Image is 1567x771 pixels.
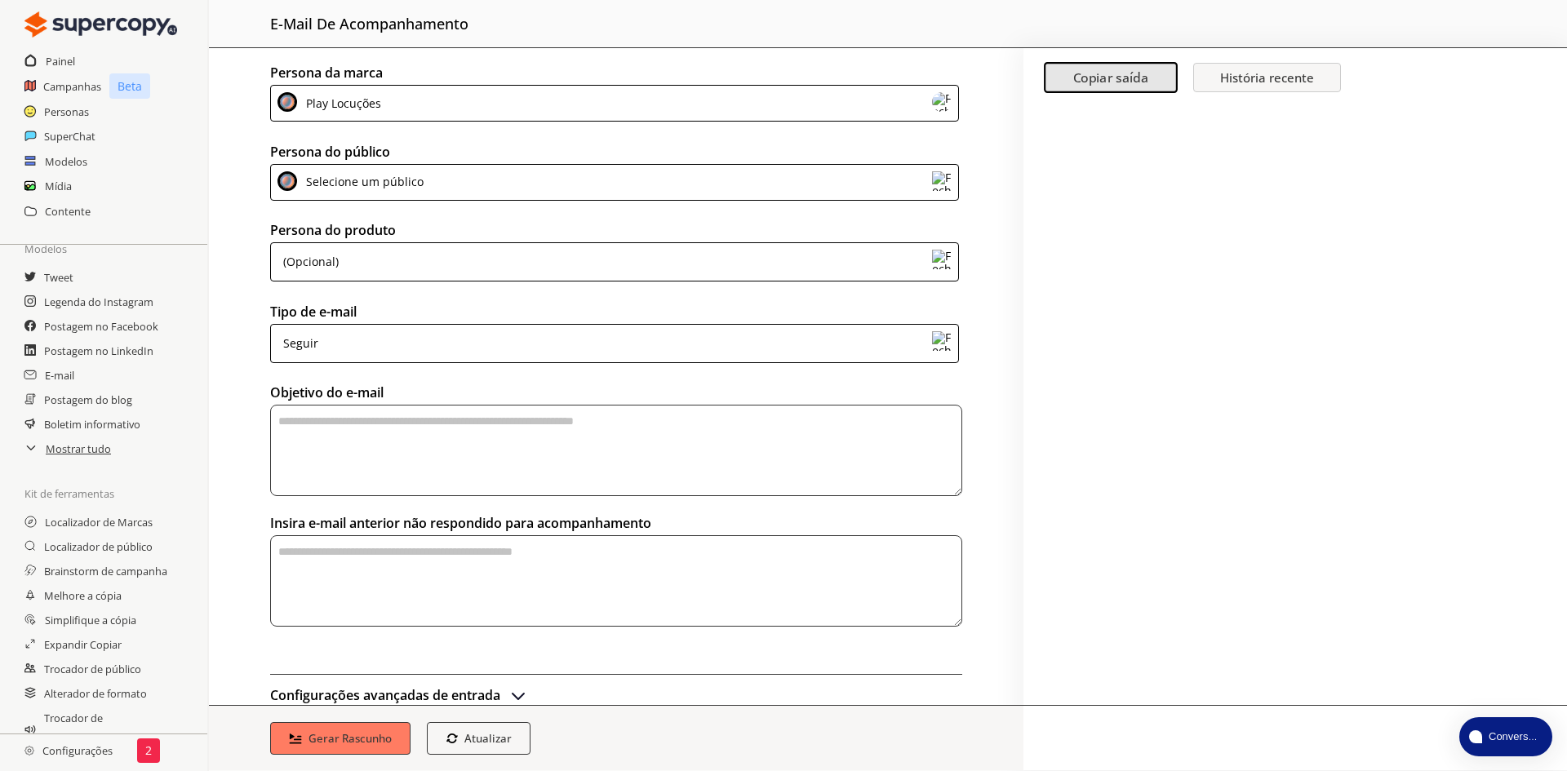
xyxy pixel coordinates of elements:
a: Boletim informativo [44,412,140,436]
a: Contente [45,199,91,224]
font: Selecione um público [306,174,424,189]
font: Alterador de formato [44,686,147,701]
a: Postagem no Facebook [44,314,158,339]
font: Modelos [24,241,67,256]
font: Persona do produto [270,221,396,239]
font: Beta [118,78,142,94]
font: Gerar Rascunho [309,731,392,746]
font: Postagem no LinkedIn [44,343,153,358]
a: Brainstorm de campanha [44,559,167,583]
button: entradas avançadas [270,683,528,707]
font: (Opcional) [283,254,339,269]
img: Fechar [932,171,952,191]
a: Legenda do Instagram [44,290,153,314]
a: Tweet [44,265,73,290]
img: Fechar [24,8,177,41]
img: Fechar [932,331,952,351]
button: lançador de atlas [1459,717,1552,756]
a: Localizador de público [44,534,153,559]
font: E-mail [45,368,74,383]
a: Trocador de [PERSON_NAME] [44,706,181,755]
font: Persona da marca [270,64,383,82]
a: SuperChat [44,124,95,148]
font: Melhore a cópia [44,588,122,603]
font: Play Locuções [306,95,381,111]
a: Alterador de formato [44,681,147,706]
font: e-mail de acompanhamento [270,14,468,33]
button: História recente [1193,63,1341,92]
a: Mídia [45,174,72,198]
font: Contente [45,204,91,219]
font: Campanhas [43,79,101,94]
button: Copiar saída [1045,63,1179,94]
a: Expandir Copiar [44,632,122,657]
img: Fechar [24,746,34,755]
font: Seguir [283,335,318,351]
font: Tweet [44,270,73,285]
font: Brainstorm de campanha [44,564,167,578]
img: Abrir [508,685,528,705]
font: Tipo de e-mail [270,303,357,321]
a: Personas [44,100,89,124]
a: Painel [46,49,75,73]
font: Expandir Copiar [44,637,122,652]
a: Postagem do blog [44,388,132,412]
font: 2 [145,742,152,758]
font: Kit de ferramentas [24,486,114,501]
font: História recente [1220,69,1314,86]
font: Simplifique a cópia [45,613,136,627]
img: Fechar [277,92,297,112]
a: Campanhas [43,74,101,99]
font: Mostrar tudo [46,441,111,456]
img: Fechar [932,250,952,269]
a: Mostrar tudo [46,436,111,461]
font: Persona do público [270,143,390,161]
font: Localizador de Marcas [45,515,153,530]
font: Trocador de [PERSON_NAME] [44,711,127,750]
font: Postagem do blog [44,392,132,407]
font: Personas [44,104,89,119]
button: Gerar Rascunho [270,722,411,755]
a: Modelos [45,149,87,174]
font: Legenda do Instagram [44,295,153,309]
img: Fechar [277,171,297,191]
font: Insira e-mail anterior não respondido para acompanhamento [270,514,651,532]
button: Atualizar [427,722,531,755]
font: Modelos [45,154,87,169]
a: Simplifique a cópia [45,608,136,632]
font: Objetivo do e-mail [270,383,384,401]
font: Atualizar [464,731,512,746]
font: Copiar saída [1073,69,1148,86]
font: Localizador de público [44,539,153,554]
textarea: área de texto-área de texto [270,535,962,627]
font: Postagem no Facebook [44,319,158,334]
a: Melhore a cópia [44,583,122,608]
font: Painel [46,54,75,69]
font: Configurações avançadas de entrada [270,686,500,704]
a: E-mail [45,363,74,388]
a: Trocador de público [44,657,141,681]
img: Fechar [932,92,952,112]
a: Localizador de Marcas [45,510,153,534]
font: Boletim informativo [44,417,140,432]
font: SuperChat [44,129,95,144]
a: Postagem no LinkedIn [44,339,153,363]
textarea: área de texto-área de texto [270,405,962,496]
font: Mídia [45,179,72,193]
font: Configurações [42,743,113,758]
font: Trocador de público [44,662,141,676]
